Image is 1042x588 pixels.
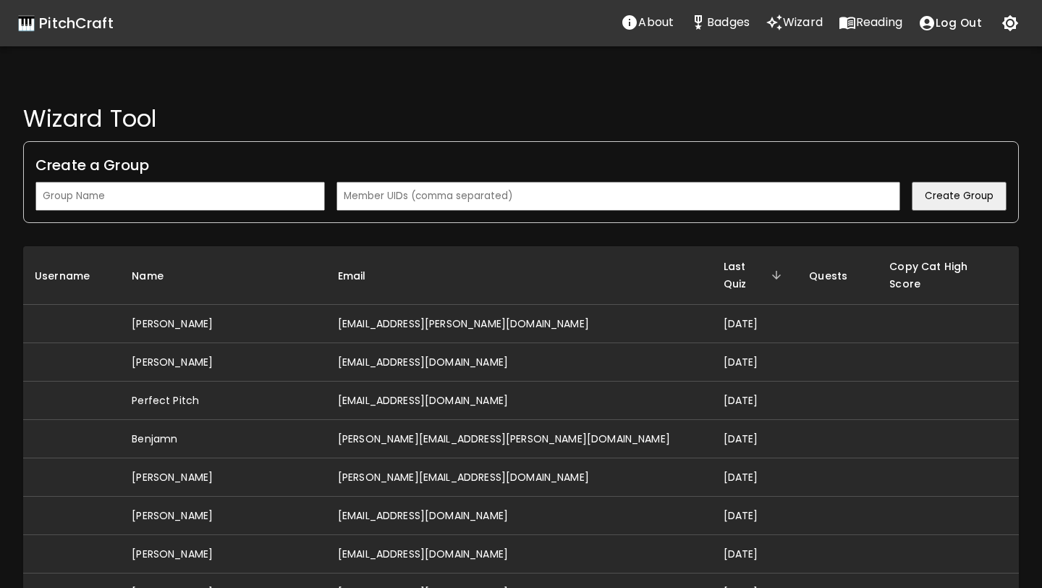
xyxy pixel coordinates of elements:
[831,8,910,38] a: Reading
[856,14,902,31] p: Reading
[120,458,326,497] td: [PERSON_NAME]
[682,8,758,37] button: Stats
[35,182,325,211] input: Group Name
[712,497,798,535] td: [DATE]
[712,305,798,343] td: [DATE]
[326,535,712,574] td: [EMAIL_ADDRESS][DOMAIN_NAME]
[326,382,712,420] td: [EMAIL_ADDRESS][DOMAIN_NAME]
[326,458,712,497] td: [PERSON_NAME][EMAIL_ADDRESS][DOMAIN_NAME]
[613,8,682,38] a: About
[120,497,326,535] td: [PERSON_NAME]
[724,258,787,293] span: Last Quiz
[613,8,682,37] button: About
[326,497,712,535] td: [EMAIL_ADDRESS][DOMAIN_NAME]
[120,343,326,382] td: [PERSON_NAME]
[35,267,109,285] span: Username
[910,8,990,38] button: account of current user
[638,14,674,31] p: About
[712,535,798,574] td: [DATE]
[120,305,326,343] td: [PERSON_NAME]
[120,382,326,420] td: Perfect Pitch
[707,14,750,31] p: Badges
[712,420,798,458] td: [DATE]
[17,12,114,35] a: 🎹 PitchCraft
[132,267,182,285] span: Name
[120,420,326,458] td: Benjamn
[23,104,1019,133] h4: Wizard Tool
[809,267,866,285] span: Quests
[712,382,798,420] td: [DATE]
[758,8,831,37] button: Wizard
[712,343,798,382] td: [DATE]
[338,267,385,285] span: Email
[326,305,712,343] td: [EMAIL_ADDRESS][PERSON_NAME][DOMAIN_NAME]
[758,8,831,38] a: Wizard
[712,458,798,497] td: [DATE]
[783,14,823,31] p: Wizard
[35,154,1007,177] h6: Create a Group
[831,8,910,37] button: Reading
[336,182,900,211] input: Member UIDs (comma separated)
[682,8,758,38] a: Stats
[326,420,712,458] td: [PERSON_NAME][EMAIL_ADDRESS][PERSON_NAME][DOMAIN_NAME]
[326,343,712,382] td: [EMAIL_ADDRESS][DOMAIN_NAME]
[912,182,1007,211] button: Create Group
[889,258,1007,293] span: Copy Cat High Score
[120,535,326,574] td: [PERSON_NAME]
